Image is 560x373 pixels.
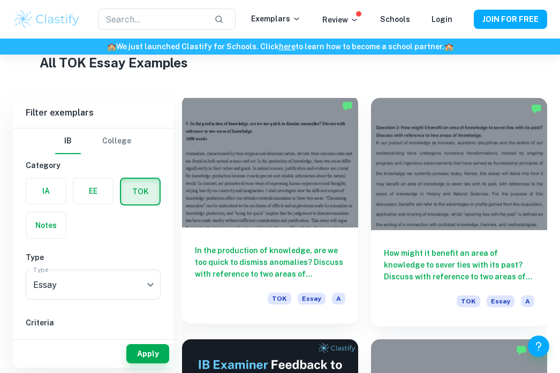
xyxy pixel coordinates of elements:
[432,15,452,24] a: Login
[55,128,131,154] div: Filter type choice
[2,41,558,52] h6: We just launched Clastify for Schools. Click to learn how to become a school partner.
[332,293,345,305] span: A
[26,159,161,171] h6: Category
[268,293,291,305] span: TOK
[73,178,113,204] button: EE
[55,128,81,154] button: IB
[380,15,410,24] a: Schools
[298,293,326,305] span: Essay
[521,295,534,307] span: A
[182,98,358,326] a: In the production of knowledge, are we too quick to dismiss anomalies? Discuss with reference to ...
[102,128,131,154] button: College
[26,270,161,300] div: Essay
[342,101,353,111] img: Marked
[26,252,161,263] h6: Type
[26,317,161,329] h6: Criteria
[444,42,453,51] span: 🏫
[384,247,534,283] h6: How might it benefit an area of knowledge to sever ties with its past? Discuss with reference to ...
[13,9,81,30] img: Clastify logo
[98,9,206,30] input: Search...
[40,53,520,72] h1: All TOK Essay Examples
[528,336,549,357] button: Help and Feedback
[457,295,480,307] span: TOK
[474,10,547,29] button: JOIN FOR FREE
[371,98,547,326] a: How might it benefit an area of knowledge to sever ties with its past? Discuss with reference to ...
[121,179,160,204] button: TOK
[251,13,301,25] p: Exemplars
[195,245,345,280] h6: In the production of knowledge, are we too quick to dismiss anomalies? Discuss with reference to ...
[26,178,66,204] button: IA
[107,42,116,51] span: 🏫
[531,103,542,114] img: Marked
[487,295,514,307] span: Essay
[516,345,527,355] img: Marked
[322,14,359,26] p: Review
[279,42,296,51] a: here
[13,98,173,128] h6: Filter exemplars
[126,344,169,363] button: Apply
[33,265,49,274] label: Type
[26,212,66,238] button: Notes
